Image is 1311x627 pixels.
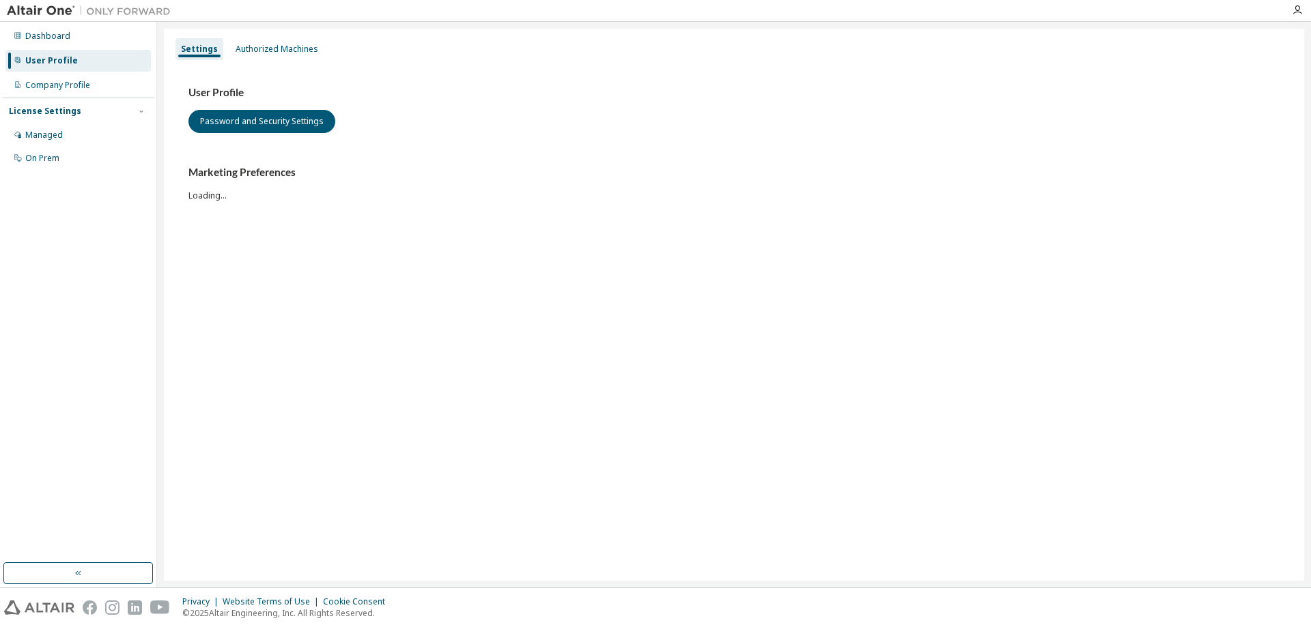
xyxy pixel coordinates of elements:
div: License Settings [9,106,81,117]
div: Dashboard [25,31,70,42]
div: Authorized Machines [236,44,318,55]
h3: User Profile [188,86,1280,100]
div: Website Terms of Use [223,596,323,607]
div: Loading... [188,166,1280,201]
img: facebook.svg [83,600,97,615]
img: instagram.svg [105,600,119,615]
div: On Prem [25,153,59,164]
div: User Profile [25,55,78,66]
div: Managed [25,130,63,141]
div: Settings [181,44,218,55]
p: © 2025 Altair Engineering, Inc. All Rights Reserved. [182,607,393,619]
div: Privacy [182,596,223,607]
img: Altair One [7,4,178,18]
img: altair_logo.svg [4,600,74,615]
img: youtube.svg [150,600,170,615]
div: Company Profile [25,80,90,91]
h3: Marketing Preferences [188,166,1280,179]
div: Cookie Consent [323,596,393,607]
img: linkedin.svg [128,600,142,615]
button: Password and Security Settings [188,110,335,133]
